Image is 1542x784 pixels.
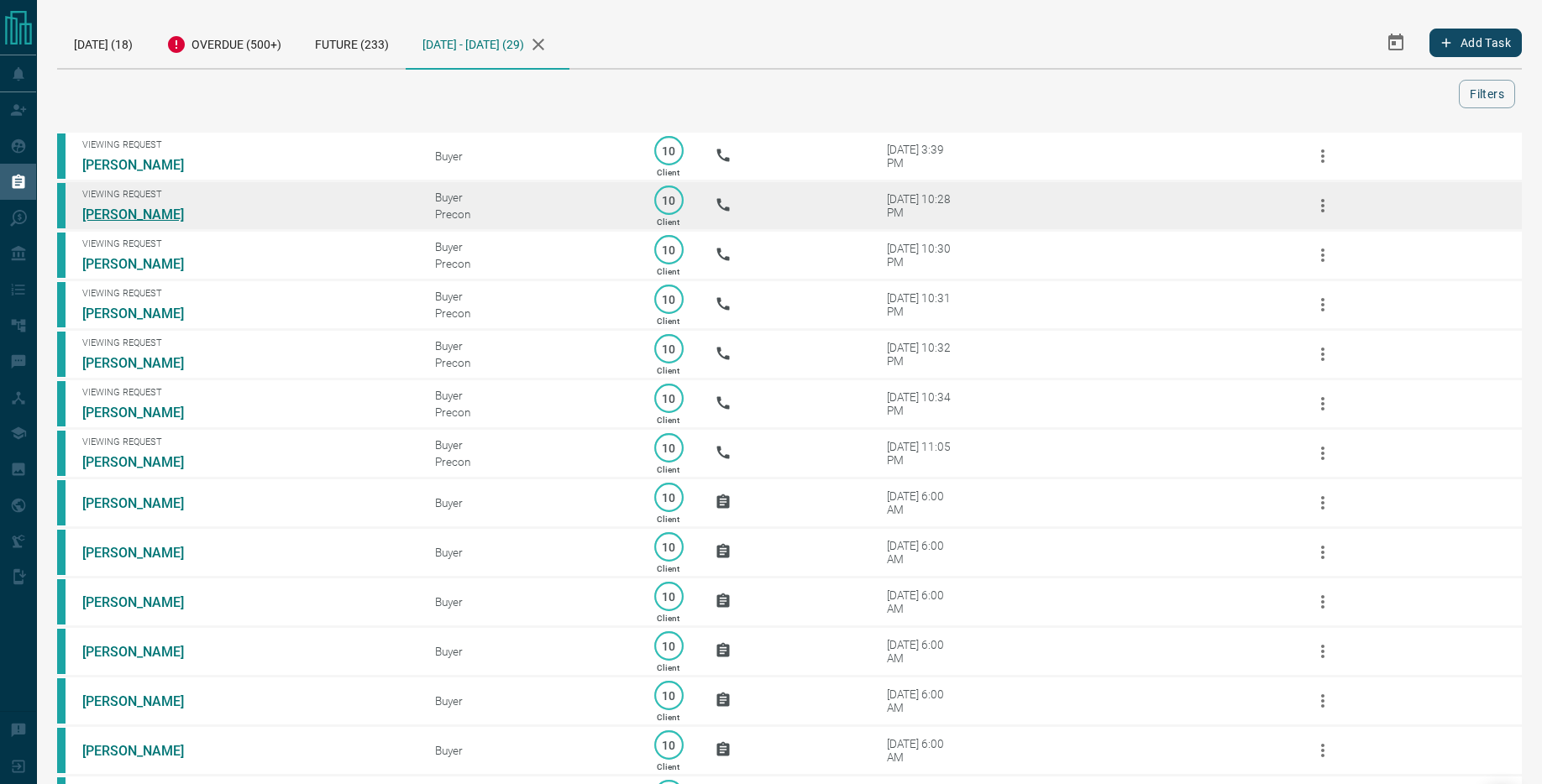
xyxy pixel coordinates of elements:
div: Buyer [435,645,622,658]
div: [DATE] 6:00 AM [887,489,958,516]
div: Buyer [435,339,622,353]
p: 10 [663,392,675,405]
div: condos.ca [57,678,66,724]
p: Client [657,663,679,672]
a: [PERSON_NAME] [82,306,208,321]
p: 10 [663,640,675,652]
p: Client [657,465,679,474]
p: Client [657,515,679,524]
div: condos.ca [57,728,66,773]
div: [DATE] 6:00 AM [887,539,958,566]
p: Client [657,366,679,375]
div: condos.ca [57,233,66,278]
div: [DATE] 10:34 PM [887,390,958,417]
p: 10 [663,491,675,504]
p: Client [657,168,679,177]
div: Precon [435,405,622,419]
div: Buyer [435,496,622,510]
p: 10 [663,541,675,553]
div: [DATE] 11:05 PM [887,440,958,467]
div: Precon [435,207,622,221]
div: condos.ca [57,629,66,674]
p: 10 [663,342,675,355]
div: Precon [435,257,622,270]
span: Viewing Request [82,288,410,299]
div: [DATE] 10:30 PM [887,242,958,269]
a: [PERSON_NAME] [82,545,208,561]
p: 10 [663,442,675,454]
a: [PERSON_NAME] [82,644,208,660]
a: [PERSON_NAME] [82,495,208,511]
div: Buyer [435,438,622,452]
p: Client [657,762,679,771]
p: 10 [663,293,675,306]
p: 10 [663,689,675,702]
div: [DATE] 10:32 PM [887,341,958,368]
div: condos.ca [57,133,66,179]
div: Precon [435,306,622,320]
div: condos.ca [57,282,66,327]
div: condos.ca [57,183,66,228]
p: 10 [663,243,675,256]
button: Select Date Range [1376,23,1416,63]
div: condos.ca [57,332,66,377]
button: Filters [1459,80,1515,108]
div: [DATE] 6:00 AM [887,638,958,665]
div: Buyer [435,149,622,163]
div: Buyer [435,389,622,402]
span: Viewing Request [82,387,410,398]
a: [PERSON_NAME] [82,405,208,421]
div: [DATE] - [DATE] (29) [406,17,569,70]
div: condos.ca [57,530,66,575]
p: Client [657,316,679,326]
div: Buyer [435,191,622,204]
div: condos.ca [57,480,66,525]
div: condos.ca [57,579,66,625]
a: [PERSON_NAME] [82,594,208,610]
div: Buyer [435,744,622,757]
div: condos.ca [57,381,66,426]
span: Viewing Request [82,189,410,200]
span: Viewing Request [82,238,410,249]
div: [DATE] 6:00 AM [887,687,958,714]
a: [PERSON_NAME] [82,206,208,222]
p: Client [657,416,679,425]
span: Viewing Request [82,337,410,348]
p: Client [657,614,679,623]
div: [DATE] 3:39 PM [887,143,958,170]
div: [DATE] 6:00 AM [887,737,958,764]
a: [PERSON_NAME] [82,454,208,470]
p: 10 [663,739,675,751]
button: Add Task [1429,29,1522,57]
a: [PERSON_NAME] [82,355,208,371]
div: Buyer [435,595,622,609]
p: 10 [663,194,675,206]
span: Viewing Request [82,436,410,447]
p: 10 [663,590,675,603]
div: [DATE] 10:28 PM [887,192,958,219]
div: Precon [435,356,622,369]
div: [DATE] (18) [57,17,149,68]
div: Buyer [435,546,622,559]
div: Future (233) [298,17,406,68]
p: Client [657,564,679,573]
div: Precon [435,455,622,468]
div: condos.ca [57,431,66,476]
p: Client [657,217,679,227]
a: [PERSON_NAME] [82,743,208,759]
a: [PERSON_NAME] [82,157,208,173]
div: Buyer [435,240,622,253]
p: Client [657,267,679,276]
div: [DATE] 6:00 AM [887,588,958,615]
span: Viewing Request [82,139,410,150]
div: [DATE] 10:31 PM [887,291,958,318]
a: [PERSON_NAME] [82,256,208,272]
div: Buyer [435,290,622,303]
p: Client [657,713,679,722]
div: Overdue (500+) [149,17,298,68]
p: 10 [663,144,675,157]
div: Buyer [435,694,622,708]
a: [PERSON_NAME] [82,693,208,709]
